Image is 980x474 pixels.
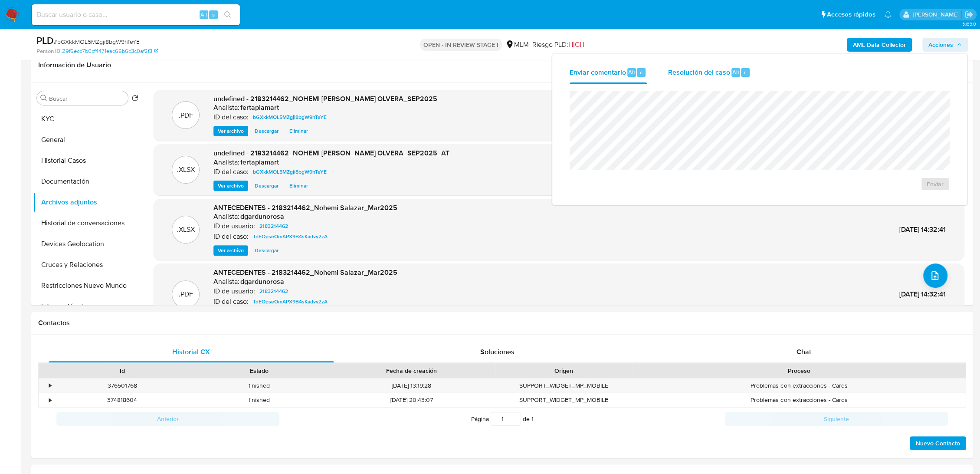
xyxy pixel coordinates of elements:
[253,112,327,122] span: bGXkkMOL5MZgji8bgW9hTeYE
[928,38,953,52] span: Acciones
[62,47,158,55] a: 29f6ecc7b0cf4471eac65b6c3c0af2f3
[853,38,906,52] b: AML Data Collector
[250,245,283,256] button: Descargar
[213,203,397,213] span: ANTECEDENTES - 2183214462_Nohemi Salazar_Mar2025
[827,10,875,19] span: Accesos rápidos
[213,245,248,256] button: Ver archivo
[495,379,632,393] div: SUPPORT_WIDGET_MP_MOBILE
[471,412,534,426] span: Página de
[213,158,239,167] p: Analista:
[49,396,51,404] div: •
[38,319,966,327] h1: Contactos
[38,61,111,69] h1: Información de Usuario
[218,246,244,255] span: Ver archivo
[289,181,308,190] span: Eliminar
[218,181,244,190] span: Ver archivo
[632,393,966,407] div: Problemas con extracciones - Cards
[912,10,961,19] p: fernando.ftapiamartinez@mercadolibre.com.mx
[923,263,947,288] button: upload-file
[249,231,331,242] a: TdEQpseOmAPX9B4sKadvy2zA
[54,379,190,393] div: 376501768
[172,347,210,357] span: Historial CX
[190,393,327,407] div: finished
[32,9,240,20] input: Buscar usuario o caso...
[213,212,239,221] p: Analista:
[36,33,54,47] b: PLD
[179,111,193,120] p: .PDF
[638,366,960,375] div: Proceso
[884,11,892,18] a: Notificaciones
[255,127,279,135] span: Descargar
[54,37,140,46] span: # bGXkkMOL5MZgji8bgW9hTeYE
[501,366,626,375] div: Origen
[49,95,125,102] input: Buscar
[916,437,960,449] span: Nuevo Contacto
[289,127,308,135] span: Eliminar
[219,9,236,21] button: search-icon
[212,10,215,19] span: s
[33,150,142,171] button: Historial Casos
[256,221,292,231] a: 2183214462
[33,296,142,317] button: Información de accesos
[56,412,279,426] button: Anterior
[480,347,515,357] span: Soluciones
[190,379,327,393] div: finished
[54,393,190,407] div: 374818604
[910,436,966,450] button: Nuevo Contacto
[256,286,292,296] a: 2183214462
[213,113,249,122] p: ID del caso:
[531,415,534,423] span: 1
[213,148,449,158] span: undefined - 2183214462_NOHEMI [PERSON_NAME] OLVERA_SEP2025_AT
[899,289,946,299] span: [DATE] 14:32:41
[420,39,502,51] p: OPEN - IN REVIEW STAGE I
[568,39,584,49] span: HIGH
[213,277,239,286] p: Analista:
[240,212,284,221] h6: dgardunorosa
[899,224,946,234] span: [DATE] 14:32:41
[213,287,255,296] p: ID de usuario:
[495,393,632,407] div: SUPPORT_WIDGET_MP_MOBILE
[744,68,746,76] span: r
[33,171,142,192] button: Documentación
[532,40,584,49] span: Riesgo PLD:
[249,167,330,177] a: bGXkkMOL5MZgji8bgW9hTeYE
[249,296,331,307] a: TdEQpseOmAPX9B4sKadvy2zA
[255,246,279,255] span: Descargar
[179,290,193,299] p: .PDF
[33,234,142,254] button: Devices Geolocation
[213,267,397,277] span: ANTECEDENTES - 2183214462_Nohemi Salazar_Mar2025
[962,20,976,27] span: 3.163.0
[177,225,195,234] p: .XLSX
[328,379,495,393] div: [DATE] 13:19:28
[249,112,330,122] a: bGXkkMOL5MZgji8bgW9hTeYE
[250,181,283,191] button: Descargar
[131,95,138,104] button: Volver al orden por defecto
[964,10,973,19] a: Salir
[285,126,312,136] button: Eliminar
[49,382,51,390] div: •
[213,181,248,191] button: Ver archivo
[213,222,255,230] p: ID de usuario:
[213,103,239,112] p: Analista:
[213,126,248,136] button: Ver archivo
[60,366,184,375] div: Id
[255,181,279,190] span: Descargar
[253,167,327,177] span: bGXkkMOL5MZgji8bgW9hTeYE
[240,158,279,167] h6: fertapiamart
[250,126,283,136] button: Descargar
[213,168,249,176] p: ID del caso:
[922,38,968,52] button: Acciones
[36,47,60,55] b: Person ID
[33,192,142,213] button: Archivos adjuntos
[640,68,642,76] span: c
[334,366,489,375] div: Fecha de creación
[796,347,811,357] span: Chat
[213,232,249,241] p: ID del caso:
[213,94,437,104] span: undefined - 2183214462_NOHEMI [PERSON_NAME] OLVERA_SEP2025
[33,213,142,234] button: Historial de conversaciones
[253,296,328,307] span: TdEQpseOmAPX9B4sKadvy2zA
[668,67,730,77] span: Resolución del caso
[200,10,207,19] span: Alt
[632,379,966,393] div: Problemas con extracciones - Cards
[240,103,279,112] h6: fertapiamart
